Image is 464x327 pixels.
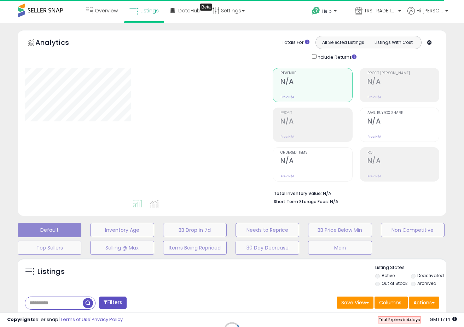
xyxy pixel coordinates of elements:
h5: Analytics [35,38,83,49]
h2: N/A [280,117,352,127]
div: Include Returns [307,53,365,61]
span: Ordered Items [280,151,352,155]
b: Total Inventory Value: [274,190,322,196]
span: Avg. Buybox Share [367,111,439,115]
div: seller snap | | [7,316,123,323]
button: Listings With Cost [368,38,419,47]
strong: Copyright [7,316,33,323]
li: N/A [274,189,434,197]
button: All Selected Listings [318,38,369,47]
b: Short Term Storage Fees: [274,199,329,205]
span: ROI [367,151,439,155]
span: Revenue [280,71,352,75]
button: Default [18,223,81,237]
h2: N/A [367,117,439,127]
small: Prev: N/A [280,174,294,178]
span: Profit [PERSON_NAME] [367,71,439,75]
span: N/A [330,198,338,205]
button: 30 Day Decrease [236,241,299,255]
div: Totals For [282,39,309,46]
h2: N/A [280,78,352,87]
h2: N/A [280,157,352,166]
button: Non Competitive [381,223,445,237]
span: TRS TRADE INC [364,7,396,14]
a: Hi [PERSON_NAME] [407,7,448,23]
button: Top Sellers [18,241,81,255]
button: BB Drop in 7d [163,223,227,237]
h2: N/A [367,157,439,166]
small: Prev: N/A [280,134,294,139]
button: Needs to Reprice [236,223,299,237]
a: Help [306,1,349,23]
small: Prev: N/A [280,95,294,99]
span: Hi [PERSON_NAME] [417,7,443,14]
button: Main [308,241,372,255]
span: Listings [140,7,159,14]
i: Get Help [312,6,320,15]
button: Selling @ Max [90,241,154,255]
small: Prev: N/A [367,95,381,99]
div: Tooltip anchor [200,4,212,11]
button: BB Price Below Min [308,223,372,237]
span: Help [322,8,332,14]
button: Inventory Age [90,223,154,237]
span: DataHub [178,7,201,14]
h2: N/A [367,78,439,87]
small: Prev: N/A [367,134,381,139]
small: Prev: N/A [367,174,381,178]
button: Items Being Repriced [163,241,227,255]
span: Overview [95,7,118,14]
span: Profit [280,111,352,115]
